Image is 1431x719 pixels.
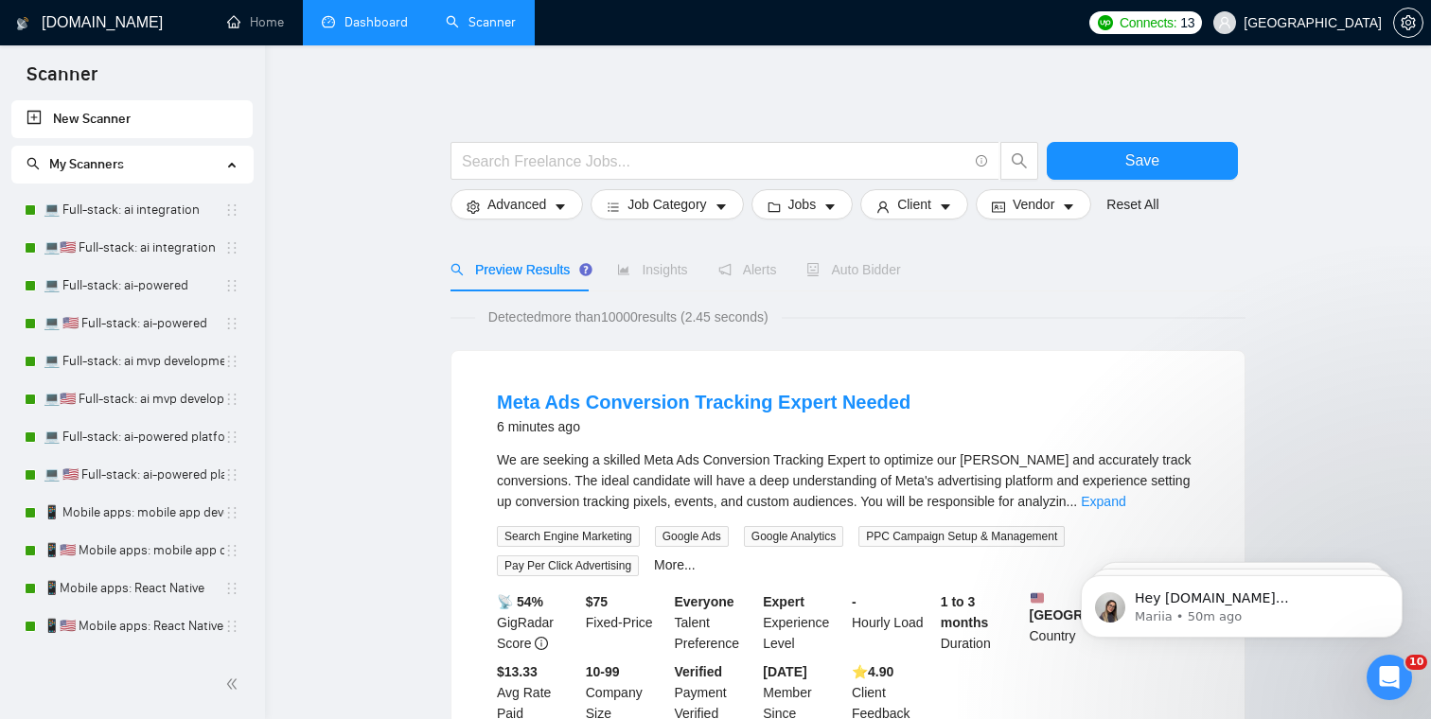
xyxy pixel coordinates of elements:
[806,263,820,276] span: robot
[1405,655,1427,670] span: 10
[475,307,782,327] span: Detected more than 10000 results (2.45 seconds)
[535,637,548,650] span: info-circle
[675,594,734,609] b: Everyone
[497,555,639,576] span: Pay Per Click Advertising
[497,594,543,609] b: 📡 54%
[1026,591,1115,654] div: Country
[462,149,967,173] input: Search Freelance Jobs...
[224,430,239,445] span: holder
[446,14,516,30] a: searchScanner
[860,189,968,219] button: userClientcaret-down
[617,262,687,277] span: Insights
[876,200,890,214] span: user
[224,467,239,482] span: holder
[44,267,224,305] a: 💻 Full-stack: ai-powered
[11,456,253,494] li: 💻 🇺🇸 Full-stack: ai-powered platform
[823,200,837,214] span: caret-down
[1031,591,1044,605] img: 🇺🇸
[1052,535,1431,668] iframe: Intercom notifications message
[1000,142,1038,180] button: search
[617,263,630,276] span: area-chart
[44,380,224,418] a: 💻🇺🇸 Full-stack: ai mvp development
[224,316,239,331] span: holder
[607,200,620,214] span: bars
[227,14,284,30] a: homeHome
[26,157,40,170] span: search
[11,380,253,418] li: 💻🇺🇸 Full-stack: ai mvp development
[806,262,900,277] span: Auto Bidder
[11,570,253,607] li: 📱Mobile apps: React Native
[44,570,224,607] a: 📱Mobile apps: React Native
[224,619,239,634] span: holder
[1394,15,1422,30] span: setting
[939,200,952,214] span: caret-down
[497,452,1192,509] span: We are seeking a skilled Meta Ads Conversion Tracking Expert to optimize our [PERSON_NAME] and ac...
[11,418,253,456] li: 💻 Full-stack: ai-powered platform
[751,189,854,219] button: folderJobscaret-down
[763,664,806,679] b: [DATE]
[768,200,781,214] span: folder
[11,607,253,645] li: 📱🇺🇸 Mobile apps: React Native
[26,156,124,172] span: My Scanners
[715,200,728,214] span: caret-down
[992,200,1005,214] span: idcard
[1180,12,1194,33] span: 13
[976,189,1091,219] button: idcardVendorcaret-down
[1218,16,1231,29] span: user
[788,194,817,215] span: Jobs
[718,262,777,277] span: Alerts
[976,155,988,167] span: info-circle
[554,200,567,214] span: caret-down
[11,229,253,267] li: 💻🇺🇸 Full-stack: ai integration
[1062,200,1075,214] span: caret-down
[49,156,124,172] span: My Scanners
[44,532,224,570] a: 📱🇺🇸 Mobile apps: mobile app developer
[671,591,760,654] div: Talent Preference
[848,591,937,654] div: Hourly Load
[941,594,989,630] b: 1 to 3 months
[1393,8,1423,38] button: setting
[763,594,804,609] b: Expert
[44,494,224,532] a: 📱 Mobile apps: mobile app developer
[897,194,931,215] span: Client
[497,664,538,679] b: $13.33
[224,354,239,369] span: holder
[1393,15,1423,30] a: setting
[322,14,408,30] a: dashboardDashboard
[852,664,893,679] b: ⭐️ 4.90
[1047,142,1238,180] button: Save
[11,305,253,342] li: 💻 🇺🇸 Full-stack: ai-powered
[225,675,244,693] span: double-left
[450,263,464,276] span: search
[937,591,1026,654] div: Duration
[26,100,238,138] a: New Scanner
[497,526,640,547] span: Search Engine Marketing
[1098,15,1113,30] img: upwork-logo.png
[577,261,594,278] div: Tooltip anchor
[224,202,239,218] span: holder
[487,194,546,215] span: Advanced
[11,342,253,380] li: 💻 Full-stack: ai mvp development
[11,645,253,683] li: 📱Mobile apps: React Native + AI integration
[497,392,910,412] a: Meta Ads Conversion Tracking Expert Needed
[467,200,480,214] span: setting
[627,194,706,215] span: Job Category
[654,557,696,572] a: More...
[450,189,583,219] button: settingAdvancedcaret-down
[1367,655,1412,700] iframe: Intercom live chat
[858,526,1065,547] span: PPC Campaign Setup & Management
[44,305,224,342] a: 💻 🇺🇸 Full-stack: ai-powered
[497,449,1199,512] div: We are seeking a skilled Meta Ads Conversion Tracking Expert to optimize our ad campaigns and acc...
[224,240,239,255] span: holder
[44,607,224,645] a: 📱🇺🇸 Mobile apps: React Native
[16,9,29,39] img: logo
[675,664,723,679] b: Verified
[1001,152,1037,169] span: search
[11,532,253,570] li: 📱🇺🇸 Mobile apps: mobile app developer
[224,278,239,293] span: holder
[11,494,253,532] li: 📱 Mobile apps: mobile app developer
[655,526,729,547] span: Google Ads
